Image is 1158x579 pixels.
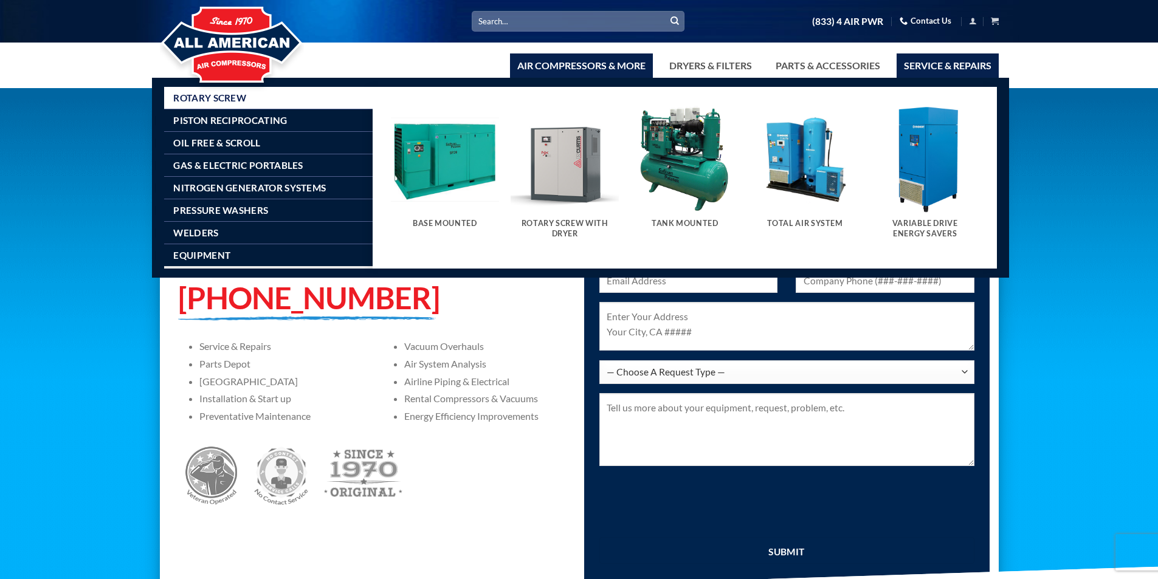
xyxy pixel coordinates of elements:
[599,269,778,293] input: Email Address
[199,392,365,404] p: Installation & Start up
[472,11,684,31] input: Search…
[900,12,951,30] a: Contact Us
[173,160,303,170] span: Gas & Electric Portables
[199,358,365,369] p: Parts Depot
[173,115,287,125] span: Piston Reciprocating
[517,219,613,239] h5: Rotary Screw With Dryer
[871,105,979,213] img: Variable Drive Energy Savers
[404,358,570,369] p: Air System Analysis
[662,53,759,78] a: Dryers & Filters
[199,340,365,352] p: Service & Repairs
[871,105,979,251] a: Visit product category Variable Drive Energy Savers
[199,410,365,422] p: Preventative Maintenance
[397,219,493,228] h5: Base Mounted
[510,53,653,78] a: Air Compressors & More
[877,219,973,239] h5: Variable Drive Energy Savers
[511,105,619,213] img: Rotary Screw With Dryer
[969,13,977,29] a: Login
[631,105,739,213] img: Tank Mounted
[511,105,619,251] a: Visit product category Rotary Screw With Dryer
[178,279,439,316] a: [PHONE_NUMBER]
[812,11,883,32] a: (833) 4 AIR PWR
[631,105,739,241] a: Visit product category Tank Mounted
[173,205,268,215] span: Pressure Washers
[751,105,859,213] img: Total Air System
[199,375,365,387] p: [GEOGRAPHIC_DATA]
[404,375,570,387] p: Airline Piping & Electrical
[897,53,999,78] a: Service & Repairs
[599,537,974,564] input: Submit
[404,410,570,422] p: Energy Efficiency Improvements
[404,392,570,404] p: Rental Compressors & Vacuums
[637,219,733,228] h5: Tank Mounted
[173,138,260,148] span: Oil Free & Scroll
[404,340,570,352] p: Vacuum Overhauls
[173,228,218,238] span: Welders
[173,183,326,193] span: Nitrogen Generator Systems
[757,219,853,228] h5: Total Air System
[796,269,974,293] input: Company Phone (###-###-####)
[173,93,246,103] span: Rotary Screw
[391,105,499,213] img: Base Mounted
[173,250,230,260] span: Equipment
[666,12,684,30] button: Submit
[599,481,784,528] iframe: reCAPTCHA
[751,105,859,241] a: Visit product category Total Air System
[768,53,887,78] a: Parts & Accessories
[391,105,499,241] a: Visit product category Base Mounted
